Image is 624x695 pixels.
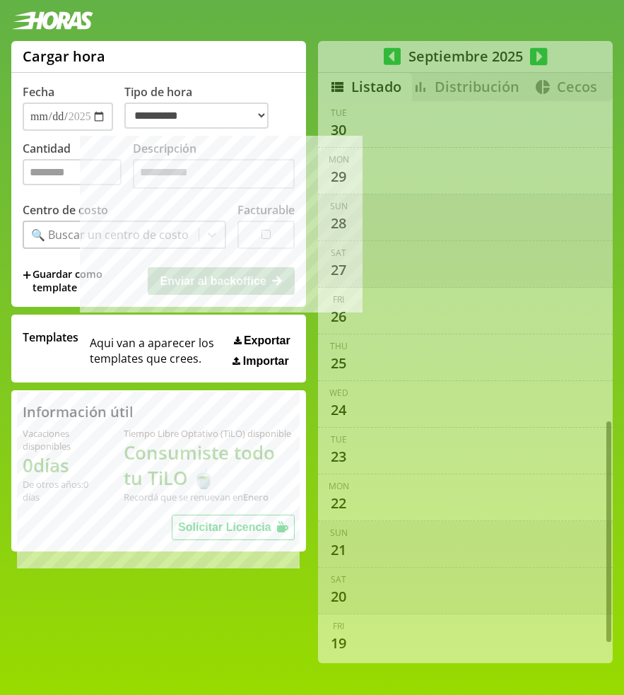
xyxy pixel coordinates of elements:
[23,329,78,345] span: Templates
[230,334,295,348] button: Exportar
[23,478,90,503] div: De otros años: 0 días
[23,84,54,100] label: Fecha
[23,47,105,66] h1: Cargar hora
[23,202,108,218] label: Centro de costo
[124,427,295,440] div: Tiempo Libre Optativo (TiLO) disponible
[178,521,271,533] span: Solicitar Licencia
[23,267,148,294] span: +Guardar como template
[23,427,90,452] div: Vacaciones disponibles
[244,334,290,347] span: Exportar
[133,159,295,189] textarea: Descripción
[11,11,93,30] img: logotipo
[124,440,295,491] h1: Consumiste todo tu TiLO 🍵
[172,515,295,540] button: Solicitar Licencia
[23,159,122,185] input: Cantidad
[133,141,295,192] label: Descripción
[31,227,189,243] div: 🔍 Buscar un centro de costo
[243,355,289,368] span: Importar
[124,84,280,131] label: Tipo de hora
[23,141,133,192] label: Cantidad
[90,329,224,368] span: Aqui van a aparecer los templates que crees.
[243,491,269,503] b: Enero
[23,267,31,294] span: +
[237,202,295,218] label: Facturable
[23,452,90,478] h1: 0 días
[23,402,134,421] h2: Información útil
[124,491,295,503] div: Recordá que se renuevan en
[124,103,269,129] select: Tipo de hora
